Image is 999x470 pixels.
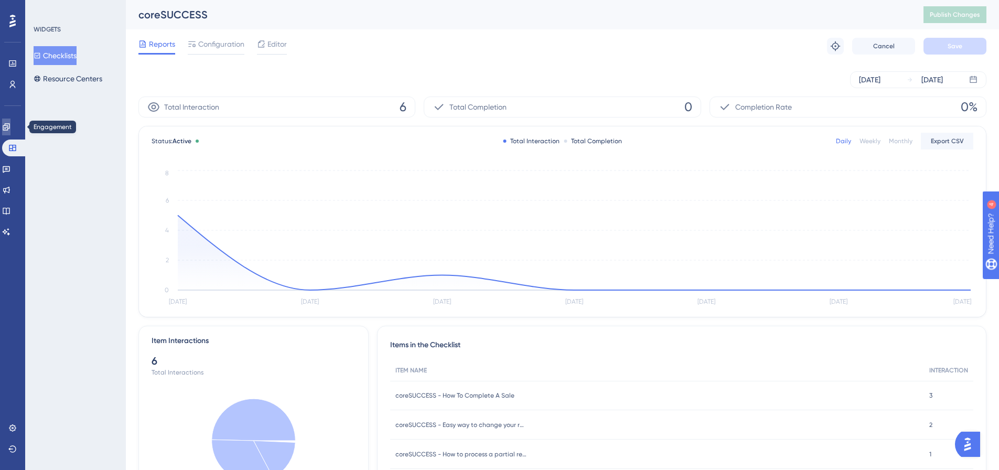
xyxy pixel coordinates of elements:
[929,421,932,429] span: 2
[152,335,209,347] div: Item Interactions
[852,38,915,55] button: Cancel
[395,366,427,375] span: ITEM NAME
[684,99,692,115] span: 0
[929,366,968,375] span: INTERACTION
[953,298,971,305] tspan: [DATE]
[948,42,962,50] span: Save
[433,298,451,305] tspan: [DATE]
[164,101,219,113] span: Total Interaction
[930,10,980,19] span: Publish Changes
[152,354,356,368] div: 6
[165,169,169,177] tspan: 8
[929,450,931,458] span: 1
[735,101,792,113] span: Completion Rate
[301,298,319,305] tspan: [DATE]
[149,38,175,50] span: Reports
[166,197,169,204] tspan: 6
[923,6,986,23] button: Publish Changes
[889,137,912,145] div: Monthly
[390,339,460,351] span: Items in the Checklist
[165,227,169,234] tspan: 4
[931,137,964,145] span: Export CSV
[564,137,622,145] div: Total Completion
[873,42,895,50] span: Cancel
[34,69,102,88] button: Resource Centers
[400,99,406,115] span: 6
[166,257,169,264] tspan: 2
[73,5,76,14] div: 4
[34,25,61,34] div: WIDGETS
[152,137,191,145] span: Status:
[860,137,880,145] div: Weekly
[25,3,66,15] span: Need Help?
[923,38,986,55] button: Save
[395,421,527,429] span: coreSUCCESS - Easy way to change your register
[267,38,287,50] span: Editor
[955,429,986,460] iframe: UserGuiding AI Assistant Launcher
[836,137,851,145] div: Daily
[565,298,583,305] tspan: [DATE]
[34,46,77,65] button: Checklists
[449,101,507,113] span: Total Completion
[697,298,715,305] tspan: [DATE]
[138,7,897,22] div: coreSUCCESS
[503,137,560,145] div: Total Interaction
[198,38,244,50] span: Configuration
[961,99,977,115] span: 0%
[169,298,187,305] tspan: [DATE]
[921,133,973,149] button: Export CSV
[395,450,527,458] span: coreSUCCESS - How to process a partial refund of a suspended sale.
[921,73,943,86] div: [DATE]
[395,391,514,400] span: coreSUCCESS - How To Complete A Sale
[859,73,880,86] div: [DATE]
[830,298,847,305] tspan: [DATE]
[929,391,932,400] span: 3
[165,286,169,294] tspan: 0
[173,137,191,145] span: Active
